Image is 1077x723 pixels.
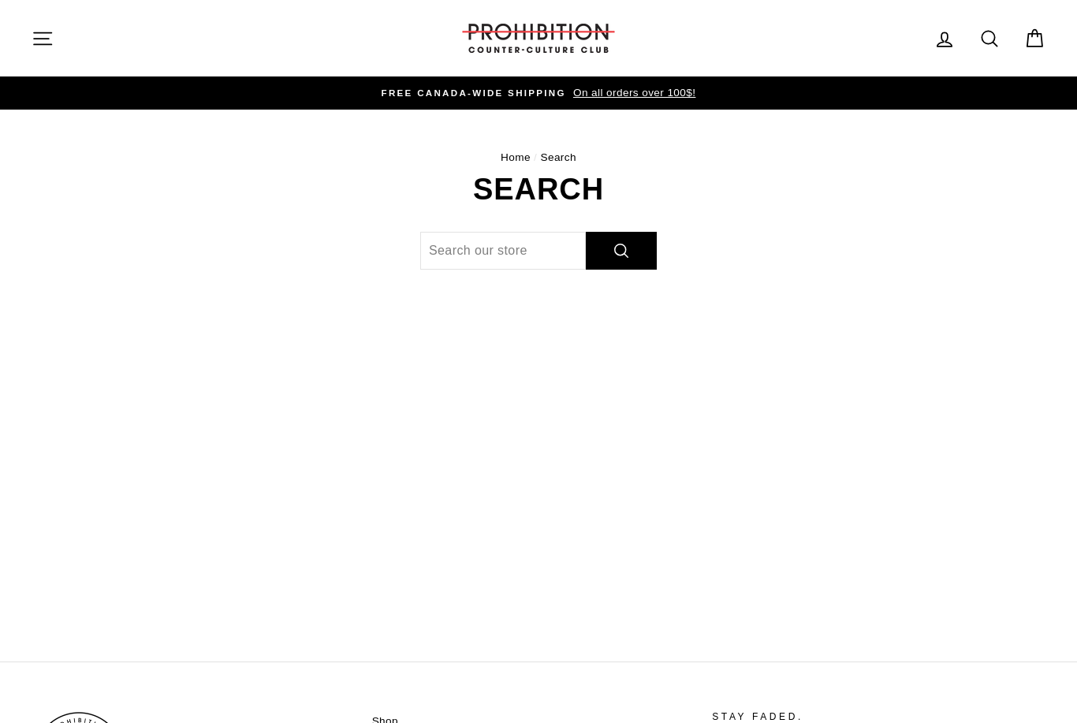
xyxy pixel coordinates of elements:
a: Home [501,151,531,163]
span: Search [540,151,576,163]
input: Search our store [420,232,586,270]
h1: Search [32,174,1045,204]
span: On all orders over 100$! [569,87,695,99]
img: PROHIBITION COUNTER-CULTURE CLUB [460,24,617,53]
span: / [534,151,537,163]
nav: breadcrumbs [32,149,1045,166]
a: FREE CANADA-WIDE SHIPPING On all orders over 100$! [35,84,1042,102]
span: FREE CANADA-WIDE SHIPPING [382,88,566,98]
